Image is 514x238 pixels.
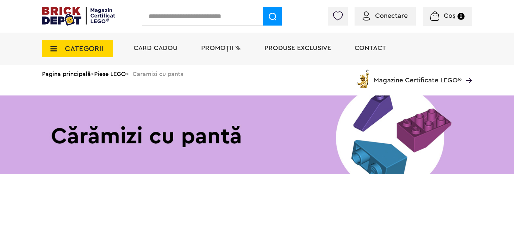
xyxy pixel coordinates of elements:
a: Produse exclusive [264,45,331,51]
a: Conectare [363,12,408,19]
a: Contact [355,45,386,51]
small: 0 [457,13,465,20]
a: PROMOȚII % [201,45,241,51]
a: Card Cadou [134,45,178,51]
span: Coș [444,12,455,19]
span: CATEGORII [65,45,103,52]
span: Magazine Certificate LEGO® [374,68,462,84]
span: Conectare [375,12,408,19]
a: Magazine Certificate LEGO® [462,68,472,75]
